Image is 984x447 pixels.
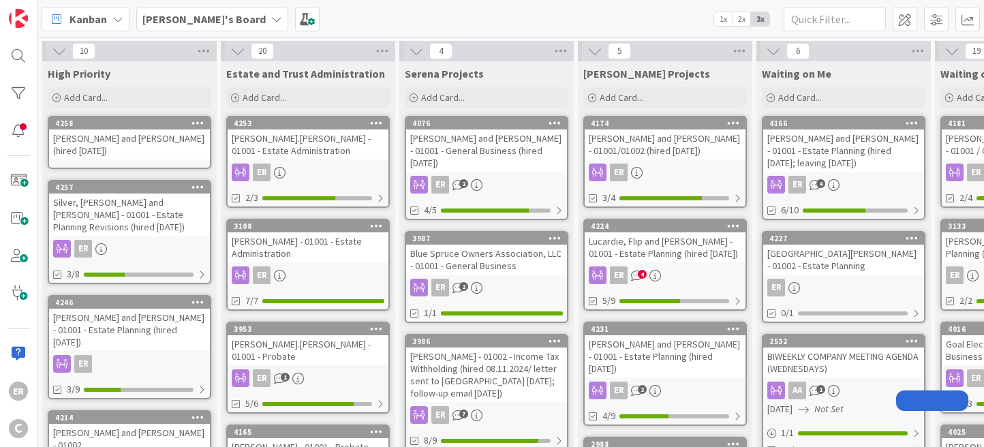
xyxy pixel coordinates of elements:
span: 4/9 [602,409,615,423]
div: 4165 [234,427,388,437]
div: ER [763,279,924,296]
div: ER [228,266,388,284]
span: 2x [733,12,751,26]
div: 4227[GEOGRAPHIC_DATA][PERSON_NAME] - 01002 - Estate Planning [763,232,924,275]
div: 3986 [412,337,567,346]
span: Estate and Trust Administration [226,67,385,80]
div: ER [585,382,745,399]
div: ER [228,164,388,181]
div: ER [9,382,28,401]
span: Serena Projects [405,67,484,80]
div: 4166[PERSON_NAME] and [PERSON_NAME] - 01001 - Estate Planning (hired [DATE]; leaving [DATE]) [763,117,924,172]
span: 2 [459,282,468,291]
div: 3953 [228,323,388,335]
div: 4227 [769,234,924,243]
div: 3987 [406,232,567,245]
div: [PERSON_NAME] - 01001 - Estate Administration [228,232,388,262]
div: ER [49,355,210,373]
div: 4166 [769,119,924,128]
span: 20 [251,43,274,59]
span: 7/7 [245,294,258,308]
span: 6/10 [781,203,799,217]
div: 2532BIWEEKLY COMPANY MEETING AGENDA (WEDNESDAYS) [763,335,924,377]
span: 0/1 [781,306,794,320]
div: 4253 [234,119,388,128]
div: ER [253,369,271,387]
div: 4246 [55,298,210,307]
div: 2532 [769,337,924,346]
span: 3/4 [602,191,615,205]
div: ER [431,279,449,296]
div: 4253 [228,117,388,129]
div: ER [431,176,449,194]
span: 7 [459,410,468,418]
div: 4224 [585,220,745,232]
div: 2532 [763,335,924,348]
div: 4224Lucardie, Flip and [PERSON_NAME] - 01001 - Estate Planning (hired [DATE]) [585,220,745,262]
input: Quick Filter... [784,7,886,31]
div: 4214 [55,413,210,422]
span: 2/3 [245,191,258,205]
span: 1 [281,373,290,382]
span: 4 [429,43,452,59]
div: [PERSON_NAME] and [PERSON_NAME] - 01001 - Estate Planning (hired [DATE]; leaving [DATE]) [763,129,924,172]
div: AA [763,382,924,399]
div: [PERSON_NAME] and [PERSON_NAME] - 01001 - Estate Planning (hired [DATE]) [49,309,210,351]
div: Blue Spruce Owners Association, LLC - 01001 - General Business [406,245,567,275]
div: ER [585,164,745,181]
div: 4258 [55,119,210,128]
div: Silver, [PERSON_NAME] and [PERSON_NAME] - 01001 - Estate Planning Revisions (hired [DATE]) [49,194,210,236]
div: ER [49,240,210,258]
div: 4174[PERSON_NAME] and [PERSON_NAME] - 01001/01002 (hired [DATE]) [585,117,745,159]
span: 4 [638,270,647,279]
div: 4231 [591,324,745,334]
div: [PERSON_NAME] and [PERSON_NAME] - 01001/01002 (hired [DATE]) [585,129,745,159]
span: 2 [459,179,468,188]
div: ER [74,240,92,258]
div: 3953[PERSON_NAME].[PERSON_NAME] - 01001 - Probate [228,323,388,365]
div: ER [406,279,567,296]
span: [DATE] [767,402,793,416]
div: 3953 [234,324,388,334]
span: 4 [816,179,825,188]
div: [GEOGRAPHIC_DATA][PERSON_NAME] - 01002 - Estate Planning [763,245,924,275]
img: Visit kanbanzone.com [9,9,28,28]
span: Add Card... [421,91,465,104]
span: Ryan Projects [583,67,710,80]
div: ER [610,266,628,284]
div: BIWEEKLY COMPANY MEETING AGENDA (WEDNESDAYS) [763,348,924,377]
div: 4174 [591,119,745,128]
span: Waiting on Me [762,67,831,80]
div: ER [228,369,388,387]
div: C [9,419,28,438]
span: High Priority [48,67,110,80]
div: 1/1 [763,425,924,442]
div: ER [253,266,271,284]
div: 4166 [763,117,924,129]
div: 4258[PERSON_NAME] and [PERSON_NAME] (hired [DATE]) [49,117,210,159]
div: 3108[PERSON_NAME] - 01001 - Estate Administration [228,220,388,262]
div: 3986 [406,335,567,348]
div: 4257 [49,181,210,194]
span: 5/9 [602,294,615,308]
div: 4224 [591,221,745,231]
div: 3987 [412,234,567,243]
div: 3108 [234,221,388,231]
b: [PERSON_NAME]'s Board [142,12,266,26]
span: 3x [751,12,769,26]
div: 4257 [55,183,210,192]
div: ER [610,164,628,181]
div: ER [610,382,628,399]
span: Kanban [70,11,107,27]
div: ER [788,176,806,194]
div: [PERSON_NAME] and [PERSON_NAME] - 01001 - General Business (hired [DATE]) [406,129,567,172]
span: Add Card... [600,91,643,104]
span: 3/8 [67,267,80,281]
span: 5/6 [245,397,258,411]
div: 4076 [412,119,567,128]
i: Not Set [814,403,844,415]
div: 4076 [406,117,567,129]
span: Add Card... [778,91,822,104]
div: ER [767,279,785,296]
div: ER [74,355,92,373]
